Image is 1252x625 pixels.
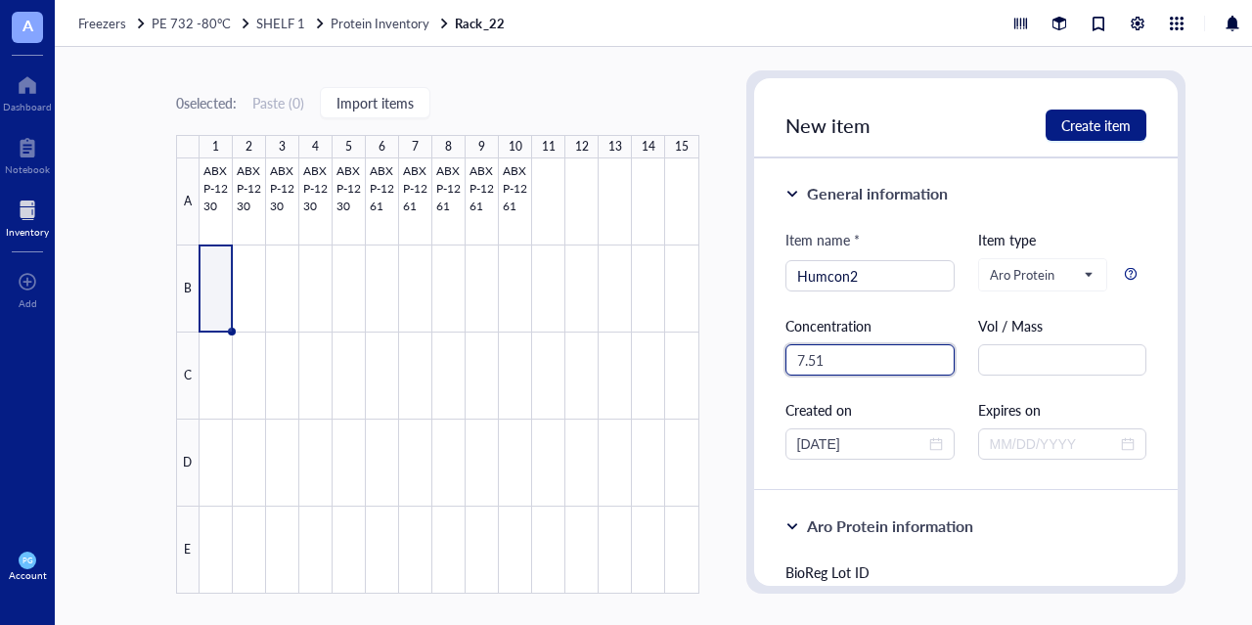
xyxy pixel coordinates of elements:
[608,135,622,158] div: 13
[9,569,47,581] div: Account
[455,15,508,32] a: Rack_22
[3,101,52,112] div: Dashboard
[1046,110,1146,141] button: Create item
[5,132,50,175] a: Notebook
[379,135,385,158] div: 6
[345,135,352,158] div: 5
[336,95,414,111] span: Import items
[575,135,589,158] div: 12
[785,561,1147,583] div: BioReg Lot ID
[978,315,1147,336] div: Vol / Mass
[675,135,689,158] div: 15
[642,135,655,158] div: 14
[797,433,925,455] input: MM/DD/YYYY
[5,163,50,175] div: Notebook
[807,182,948,205] div: General information
[252,87,304,118] button: Paste (0)
[6,226,49,238] div: Inventory
[3,69,52,112] a: Dashboard
[990,266,1093,284] span: Aro Protein
[978,229,1147,250] div: Item type
[256,14,305,32] span: SHELF 1
[478,135,485,158] div: 9
[152,14,231,32] span: PE 732 -80°C
[785,112,871,139] span: New item
[412,135,419,158] div: 7
[542,135,556,158] div: 11
[1061,117,1131,133] span: Create item
[978,399,1147,421] div: Expires on
[785,229,860,250] div: Item name
[78,14,126,32] span: Freezers
[176,333,200,420] div: C
[445,135,452,158] div: 8
[256,15,451,32] a: SHELF 1Protein Inventory
[331,14,429,32] span: Protein Inventory
[509,135,522,158] div: 10
[246,135,252,158] div: 2
[176,420,200,507] div: D
[320,87,430,118] button: Import items
[176,246,200,333] div: B
[785,315,955,336] div: Concentration
[6,195,49,238] a: Inventory
[152,15,252,32] a: PE 732 -80°C
[785,399,955,421] div: Created on
[807,514,973,538] div: Aro Protein information
[22,556,32,564] span: PG
[279,135,286,158] div: 3
[78,15,148,32] a: Freezers
[212,135,219,158] div: 1
[176,92,237,113] div: 0 selected:
[19,297,37,309] div: Add
[990,433,1118,455] input: MM/DD/YYYY
[176,158,200,246] div: A
[176,507,200,594] div: E
[312,135,319,158] div: 4
[22,13,33,37] span: A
